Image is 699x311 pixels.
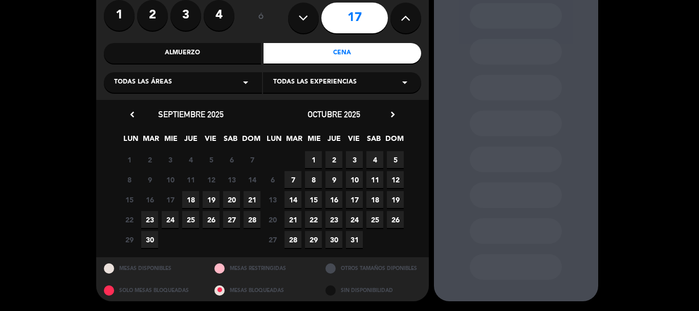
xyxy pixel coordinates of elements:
span: DOM [242,133,259,150]
span: 27 [223,211,240,228]
div: Cena [264,43,421,64]
span: 29 [305,231,322,248]
span: 3 [162,151,179,168]
div: MESAS DISPONIBLES [96,257,207,279]
i: chevron_left [127,109,138,120]
span: 25 [182,211,199,228]
span: MAR [286,133,302,150]
span: VIE [345,133,362,150]
span: 18 [182,191,199,208]
span: 13 [223,171,240,188]
span: 15 [305,191,322,208]
span: 1 [121,151,138,168]
span: 24 [162,211,179,228]
span: JUE [182,133,199,150]
span: 9 [141,171,158,188]
span: DOM [385,133,402,150]
div: SOLO MESAS BLOQUEADAS [96,279,207,301]
span: LUN [122,133,139,150]
span: 10 [346,171,363,188]
span: LUN [266,133,282,150]
span: 29 [121,231,138,248]
span: 23 [141,211,158,228]
span: 8 [305,171,322,188]
span: 15 [121,191,138,208]
span: 27 [264,231,281,248]
i: arrow_drop_down [399,76,411,89]
span: 10 [162,171,179,188]
span: 24 [346,211,363,228]
span: 28 [285,231,301,248]
span: 28 [244,211,260,228]
span: 4 [182,151,199,168]
span: 2 [141,151,158,168]
span: septiembre 2025 [158,109,224,119]
span: 2 [325,151,342,168]
span: 18 [366,191,383,208]
span: 22 [305,211,322,228]
i: chevron_right [387,109,398,120]
i: arrow_drop_down [239,76,252,89]
span: 11 [366,171,383,188]
span: 7 [244,151,260,168]
span: 1 [305,151,322,168]
span: 13 [264,191,281,208]
span: 31 [346,231,363,248]
span: VIE [202,133,219,150]
span: 9 [325,171,342,188]
div: SIN DISPONIBILIDAD [318,279,429,301]
span: 30 [141,231,158,248]
div: MESAS BLOQUEADAS [207,279,318,301]
span: Todas las experiencias [273,77,357,88]
span: 6 [264,171,281,188]
div: Almuerzo [104,43,261,64]
div: OTROS TAMAÑOS DIPONIBLES [318,257,429,279]
span: 21 [285,211,301,228]
span: 7 [285,171,301,188]
span: 23 [325,211,342,228]
span: 5 [387,151,404,168]
span: 26 [387,211,404,228]
span: 19 [387,191,404,208]
span: 8 [121,171,138,188]
span: 12 [203,171,220,188]
span: Todas las áreas [114,77,172,88]
span: 30 [325,231,342,248]
span: 14 [244,171,260,188]
span: 11 [182,171,199,188]
span: JUE [325,133,342,150]
span: 6 [223,151,240,168]
span: 22 [121,211,138,228]
span: 17 [346,191,363,208]
span: 3 [346,151,363,168]
span: 25 [366,211,383,228]
span: 5 [203,151,220,168]
span: 21 [244,191,260,208]
span: 16 [141,191,158,208]
span: 14 [285,191,301,208]
span: octubre 2025 [308,109,360,119]
span: 19 [203,191,220,208]
span: 12 [387,171,404,188]
span: 26 [203,211,220,228]
span: MIE [162,133,179,150]
span: 17 [162,191,179,208]
span: MAR [142,133,159,150]
span: 4 [366,151,383,168]
span: MIE [305,133,322,150]
span: 20 [223,191,240,208]
span: 16 [325,191,342,208]
span: 20 [264,211,281,228]
div: MESAS RESTRINGIDAS [207,257,318,279]
span: SAB [365,133,382,150]
span: SAB [222,133,239,150]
